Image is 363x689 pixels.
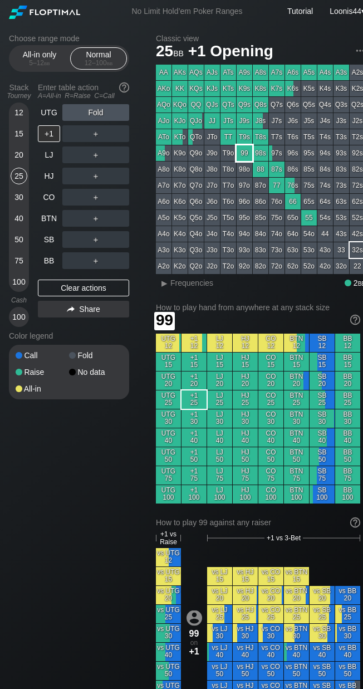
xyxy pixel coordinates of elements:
[285,226,301,242] div: 64o
[38,146,60,163] div: LJ
[156,145,171,161] div: A9o
[156,466,181,485] div: UTG 75
[14,48,65,69] div: All-in only
[258,447,283,466] div: CO 50
[187,610,202,626] img: icon-avatar.b40e07d9.svg
[188,178,204,193] div: Q7o
[253,210,268,226] div: 85o
[220,162,236,177] div: T8o
[301,81,317,96] div: K5s
[207,466,232,485] div: LJ 75
[156,226,171,242] div: A4o
[233,428,258,447] div: HJ 40
[317,145,333,161] div: 94s
[285,178,301,193] div: 76s
[258,390,283,409] div: CO 25
[317,226,333,242] div: 44
[9,34,129,43] h2: Choose range mode
[156,390,181,409] div: UTG 25
[156,194,171,209] div: A6o
[11,146,27,163] div: 20
[156,81,171,96] div: AKo
[204,113,220,129] div: JJ
[115,7,259,18] div: No Limit Hold’em Poker Ranges
[220,242,236,258] div: T3o
[317,113,333,129] div: J4s
[285,129,301,145] div: T6s
[11,104,27,121] div: 12
[284,428,309,447] div: BTN 40
[349,516,361,529] img: help.32db89a4.svg
[207,447,232,466] div: LJ 50
[156,162,171,177] div: A8o
[38,92,129,100] div: A=All-in R=Raise C=Call
[38,231,60,248] div: SB
[207,428,232,447] div: LJ 40
[335,447,360,466] div: BB 50
[237,65,252,80] div: A9s
[237,113,252,129] div: J9s
[233,409,258,428] div: HJ 30
[220,226,236,242] div: T4o
[333,242,349,258] div: 33
[172,242,188,258] div: K3o
[62,252,129,269] div: ＋
[172,97,188,113] div: KQo
[258,409,283,428] div: CO 30
[237,97,252,113] div: Q9s
[62,104,129,121] div: Fold
[237,242,252,258] div: 93o
[204,97,220,113] div: QJs
[207,409,232,428] div: LJ 30
[4,92,33,100] div: Tourney
[301,258,317,274] div: 52o
[284,353,309,371] div: BTN 15
[237,226,252,242] div: 94o
[333,210,349,226] div: 53s
[62,189,129,206] div: ＋
[310,334,335,352] div: SB 12
[333,97,349,113] div: Q3s
[301,178,317,193] div: 75s
[335,372,360,390] div: BB 20
[38,301,129,317] div: Share
[4,79,33,104] div: Stack
[258,466,283,485] div: CO 75
[172,162,188,177] div: K8o
[16,59,63,67] div: 5 – 12
[284,409,309,428] div: BTN 30
[269,226,284,242] div: 74o
[233,372,258,390] div: HJ 20
[73,48,124,69] div: Normal
[207,390,232,409] div: LJ 25
[233,390,258,409] div: HJ 25
[253,258,268,274] div: 82o
[188,65,204,80] div: AQs
[188,145,204,161] div: Q9o
[285,81,301,96] div: K6s
[38,168,60,184] div: HJ
[11,231,27,248] div: 50
[69,351,122,359] div: Fold
[269,145,284,161] div: 97s
[220,194,236,209] div: T6o
[204,162,220,177] div: J8o
[269,129,284,145] div: T7s
[181,447,207,466] div: +1 50
[258,334,283,352] div: CO 12
[156,303,360,312] h2: How to play hand from anywhere at any stack size
[188,162,204,177] div: Q8o
[156,113,171,129] div: AJo
[204,258,220,274] div: J2o
[187,43,275,61] span: +1 Opening
[172,81,188,96] div: KK
[285,113,301,129] div: J6s
[284,390,309,409] div: BTN 25
[317,210,333,226] div: 54s
[253,65,268,80] div: A8s
[156,353,181,371] div: UTG 15
[317,178,333,193] div: 74s
[220,113,236,129] div: JTs
[284,372,309,390] div: BTN 20
[4,296,33,304] div: Cash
